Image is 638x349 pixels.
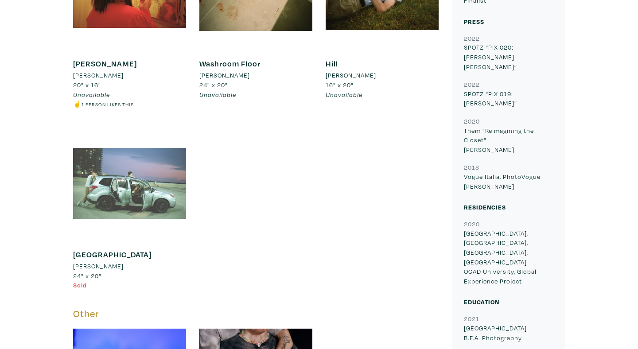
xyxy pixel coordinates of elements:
[326,58,338,69] a: Hill
[199,70,250,80] li: [PERSON_NAME]
[464,229,553,286] p: [GEOGRAPHIC_DATA], [GEOGRAPHIC_DATA], [GEOGRAPHIC_DATA], [GEOGRAPHIC_DATA] OCAD University, Globa...
[199,90,236,99] span: Unavailable
[464,298,499,306] small: Education
[82,101,134,108] small: 1 person likes this
[464,323,553,342] p: [GEOGRAPHIC_DATA] B.F.A. Photography
[73,308,439,320] h5: Other
[73,81,101,89] span: 20" x 16"
[73,70,186,80] a: [PERSON_NAME]
[326,81,354,89] span: 16" x 20"
[464,203,506,211] small: Residencies
[464,117,480,125] small: 2020
[464,17,484,26] small: Press
[73,70,124,80] li: [PERSON_NAME]
[73,281,87,289] span: Sold
[326,90,362,99] span: Unavailable
[326,70,439,80] a: [PERSON_NAME]
[464,43,553,71] p: SPOTZ “PIX 020: [PERSON_NAME] [PERSON_NAME]”
[464,314,479,323] small: 2021
[73,99,186,109] li: ☝️
[464,220,480,228] small: 2020
[73,261,186,271] a: [PERSON_NAME]
[464,80,480,89] small: 2022
[464,34,480,43] small: 2022
[73,58,137,69] a: [PERSON_NAME]
[73,261,124,271] li: [PERSON_NAME]
[464,126,553,155] p: Them "Reimagining the Closet" [PERSON_NAME]
[199,81,228,89] span: 24" x 20"
[464,172,553,191] p: Vogue Italia, PhotoVogue [PERSON_NAME]
[464,89,553,108] p: SPOTZ “PIX 019: [PERSON_NAME]”
[464,163,479,171] small: 2018
[199,58,261,69] a: Washroom Floor
[326,70,376,80] li: [PERSON_NAME]
[199,70,312,80] a: [PERSON_NAME]
[73,249,152,260] a: [GEOGRAPHIC_DATA]
[73,90,110,99] span: Unavailable
[73,271,101,280] span: 24" x 20"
